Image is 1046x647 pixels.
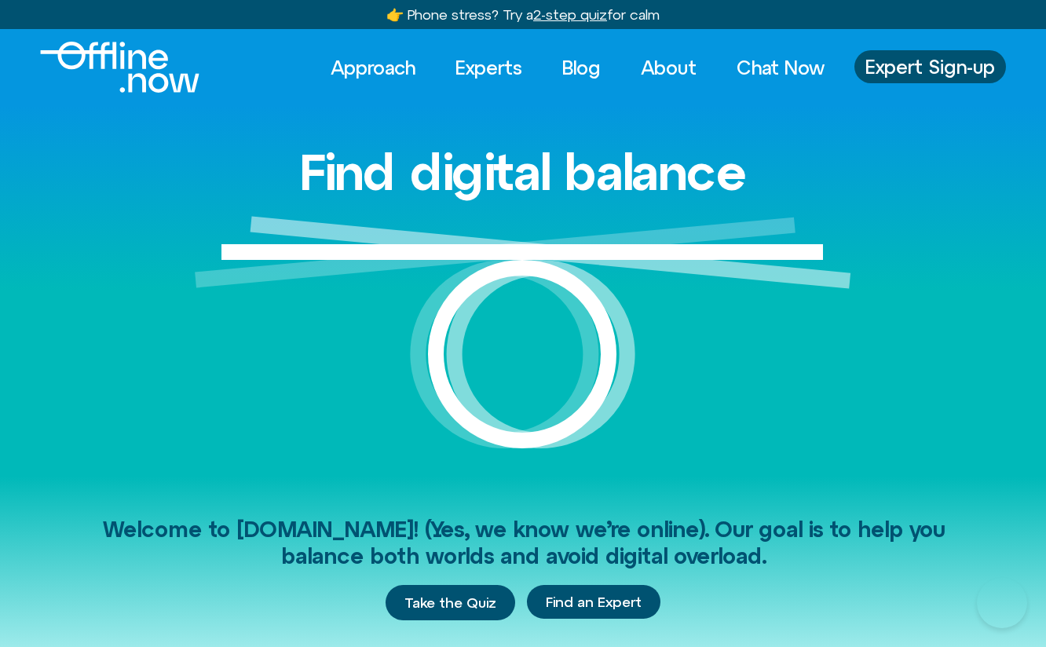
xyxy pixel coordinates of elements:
a: Expert Sign-up [854,50,1006,83]
img: offline.now [40,42,199,93]
a: 👉 Phone stress? Try a2-step quizfor calm [386,6,660,23]
a: Experts [441,50,536,85]
a: Chat Now [722,50,839,85]
span: Expert Sign-up [865,57,995,77]
a: Take the Quiz [386,585,515,621]
a: Blog [548,50,615,85]
div: Logo [40,42,173,93]
u: 2-step quiz [533,6,607,23]
a: About [627,50,711,85]
span: Find an Expert [546,594,642,610]
h1: Find digital balance [299,144,747,199]
a: Find an Expert [527,585,660,620]
iframe: Botpress [977,578,1027,628]
span: Take the Quiz [404,594,496,612]
nav: Menu [316,50,839,85]
span: Welcome to [DOMAIN_NAME]! (Yes, we know we’re online). Our goal is to help you balance both world... [102,517,945,568]
a: Approach [316,50,430,85]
